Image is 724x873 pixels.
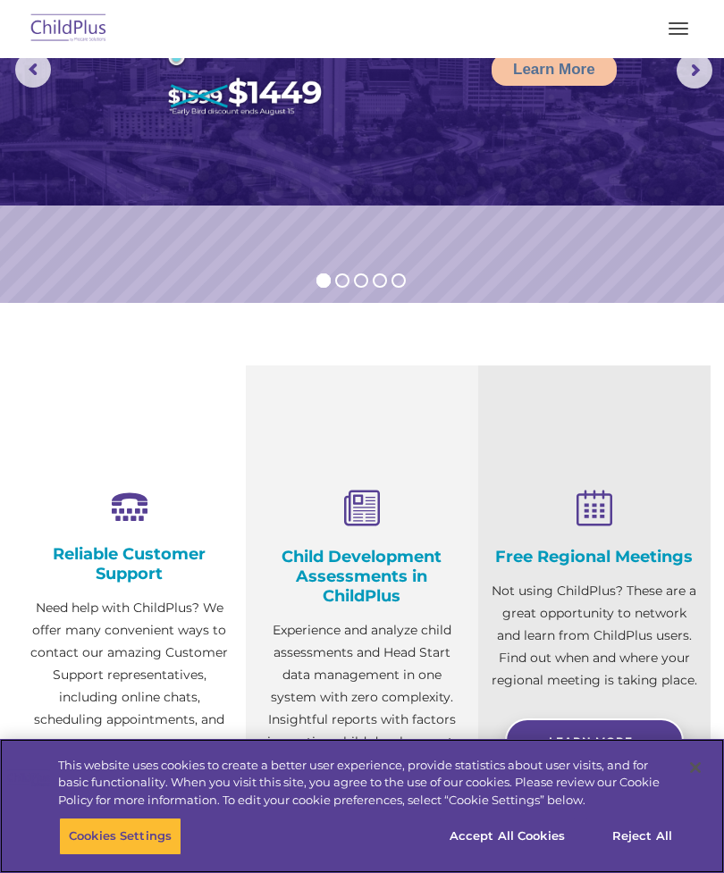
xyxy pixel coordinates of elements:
[549,734,633,748] span: Learn More
[27,597,232,753] p: Need help with ChildPlus? We offer many convenient ways to contact our amazing Customer Support r...
[259,547,465,606] h4: Child Development Assessments in ChildPlus
[27,544,232,583] h4: Reliable Customer Support
[505,718,684,763] a: Learn More
[676,748,715,787] button: Close
[586,818,698,855] button: Reject All
[492,580,697,692] p: Not using ChildPlus? These are a great opportunity to network and learn from ChildPlus users. Fin...
[27,8,111,50] img: ChildPlus by Procare Solutions
[58,757,674,810] div: This website uses cookies to create a better user experience, provide statistics about user visit...
[492,547,697,567] h4: Free Regional Meetings
[59,818,181,855] button: Cookies Settings
[259,619,465,753] p: Experience and analyze child assessments and Head Start data management in one system with zero c...
[440,818,575,855] button: Accept All Cookies
[492,54,617,86] a: Learn More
